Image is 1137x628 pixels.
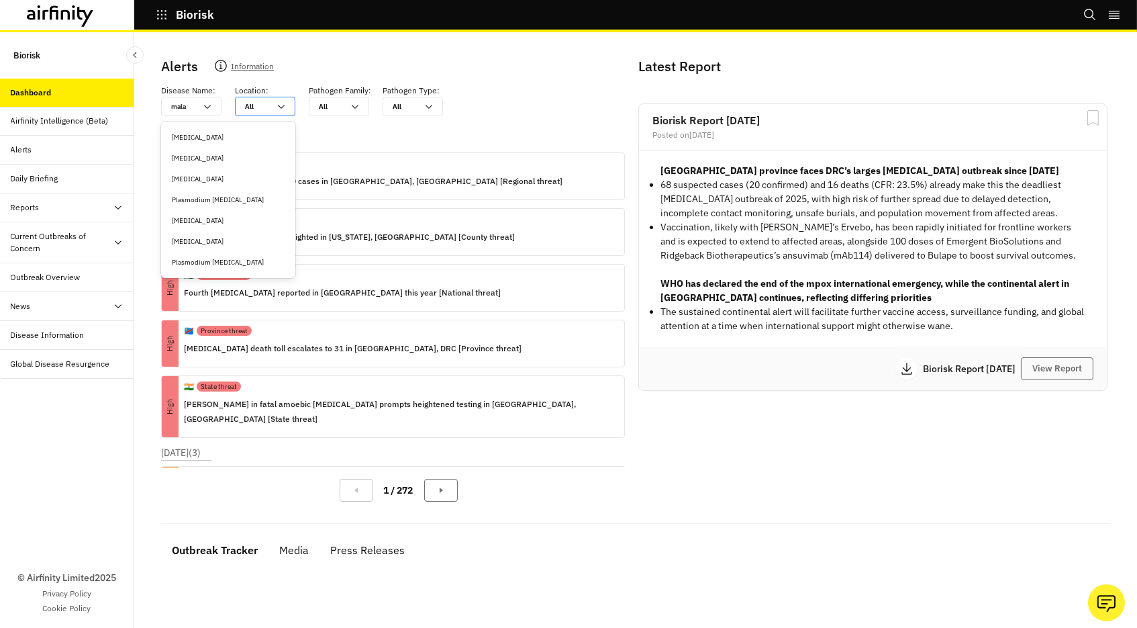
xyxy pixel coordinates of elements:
[11,144,32,156] div: Alerts
[184,325,194,337] p: 🇨🇩
[11,87,52,99] div: Dashboard
[13,43,40,68] p: Biorisk
[184,397,613,427] p: [PERSON_NAME] in fatal amoebic [MEDICAL_DATA] prompts heightened testing in [GEOGRAPHIC_DATA], [G...
[140,398,201,415] p: High
[1085,109,1101,126] svg: Bookmark Report
[1088,584,1125,621] button: Ask our analysts
[172,174,285,184] div: [MEDICAL_DATA]
[172,236,285,246] div: [MEDICAL_DATA]
[309,85,371,97] p: Pathogen Family :
[660,178,1085,220] p: 68 suspected cases (20 confirmed) and 16 deaths (CFR: 23.5%) already make this the deadliest [MED...
[172,153,285,163] div: [MEDICAL_DATA]
[184,381,194,393] p: 🇮🇳
[172,257,285,267] div: Plasmodium [MEDICAL_DATA]
[201,326,248,336] p: Province threat
[235,85,268,97] p: Location :
[1083,3,1097,26] button: Search
[43,602,91,615] a: Cookie Policy
[172,195,285,205] div: Plasmodium [MEDICAL_DATA]
[638,56,1105,77] p: Latest Report
[424,479,458,502] button: Next Page
[161,446,201,460] p: [DATE] ( 3 )
[161,56,198,77] p: Alerts
[652,115,1093,126] h2: Biorisk Report [DATE]
[156,3,214,26] button: Biorisk
[660,277,1069,304] strong: WHO has declared the end of the mpox international emergency, while the continental alert in [GEO...
[11,329,85,341] div: Disease Information
[923,364,1021,373] p: Biorisk Report [DATE]
[184,230,515,244] p: Risk of [MEDICAL_DATA] highlighted in [US_STATE], [GEOGRAPHIC_DATA] [County threat]
[660,305,1085,333] p: The sustained continental alert will facilitate further vaccine access, surveillance funding, and...
[126,46,144,64] button: Close Sidebar
[11,230,113,255] div: Current Outbreaks of Concern
[184,341,522,356] p: [MEDICAL_DATA] death toll escalates to 31 in [GEOGRAPHIC_DATA], DRC [Province threat]
[172,216,285,226] div: [MEDICAL_DATA]
[231,59,274,78] p: Information
[161,85,215,97] p: Disease Name :
[660,220,1085,263] p: Vaccination, likely with [PERSON_NAME]’s Ervebo, has been rapidly initiated for frontline workers...
[11,173,58,185] div: Daily Briefing
[340,479,373,502] button: Previous Page
[11,300,31,312] div: News
[147,335,193,352] p: High
[11,271,81,283] div: Outbreak Overview
[184,174,562,189] p: [MEDICAL_DATA] surges to 50 cases in [GEOGRAPHIC_DATA], [GEOGRAPHIC_DATA] [Regional threat]
[176,9,214,21] p: Biorisk
[172,132,285,142] div: [MEDICAL_DATA]
[11,115,109,127] div: Airfinity Intelligence (Beta)
[11,201,40,214] div: Reports
[384,484,413,498] p: 1 / 272
[42,588,91,600] a: Privacy Policy
[279,540,309,560] div: Media
[330,540,405,560] div: Press Releases
[660,165,1059,177] strong: [GEOGRAPHIC_DATA] province faces DRC’s larges [MEDICAL_DATA] outbreak since [DATE]
[172,540,258,560] div: Outbreak Tracker
[147,279,193,296] p: High
[184,285,501,300] p: Fourth [MEDICAL_DATA] reported in [GEOGRAPHIC_DATA] this year [National threat]
[11,358,110,370] div: Global Disease Resurgence
[1021,357,1093,380] button: View Report
[201,382,237,392] p: State threat
[383,85,440,97] p: Pathogen Type :
[652,131,1093,139] div: Posted on [DATE]
[17,571,116,585] p: © Airfinity Limited 2025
